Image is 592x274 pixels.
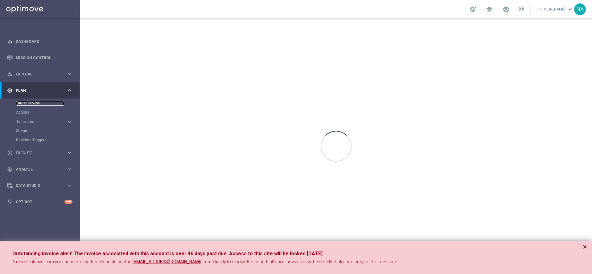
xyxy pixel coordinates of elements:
i: lightbulb [7,199,13,205]
i: keyboard_arrow_right [67,166,72,172]
div: Actions [16,108,80,117]
a: Mission Control [16,50,72,66]
button: Close [583,243,587,251]
a: Streams [16,128,64,133]
div: Plan [7,88,67,93]
span: immediately to resolve the issue. If all open inovices have been settled, please disregard this m... [203,259,398,264]
div: Templates [16,120,67,123]
i: keyboard_arrow_right [67,87,72,93]
i: keyboard_arrow_right [67,150,72,156]
a: [PERSON_NAME]keyboard_arrow_down [537,5,574,14]
div: Data Studio [7,183,67,188]
div: Mission Control [7,50,72,66]
button: gps_fixed Plan keyboard_arrow_right [7,88,73,93]
button: track_changes Analyze keyboard_arrow_right [7,167,73,172]
a: Optibot [16,194,64,210]
div: Execute [7,150,67,156]
strong: Outstanding invoice alert! The invoice associated with this account is over 46 days past due. Acc... [12,251,324,256]
div: NA [574,3,586,15]
i: keyboard_arrow_right [67,119,72,125]
i: play_circle_outline [7,150,13,156]
div: Analyze [7,167,67,172]
span: school [486,6,493,13]
a: Dashboard [16,33,72,50]
div: Templates [16,117,80,126]
span: Analyze [16,167,67,171]
span: A representative from your finance department should contact [12,259,133,264]
div: Dashboard [7,33,72,50]
i: keyboard_arrow_right [67,183,72,188]
div: Explore [7,71,67,77]
span: Templates [16,120,60,123]
div: Streams [16,126,80,135]
span: Data Studio [16,184,67,187]
span: keyboard_arrow_down [567,6,573,13]
a: Actions [16,110,64,115]
button: Templates keyboard_arrow_right [16,119,73,124]
div: Realtime Triggers [16,135,80,145]
a: [EMAIL_ADDRESS][DOMAIN_NAME] [133,259,203,265]
span: Plan [16,89,67,92]
span: Execute [16,151,67,155]
a: Realtime Triggers [16,138,64,143]
i: equalizer [7,39,13,44]
div: +10 [64,200,72,204]
button: Data Studio keyboard_arrow_right [7,183,73,188]
div: Optibot [7,194,72,210]
button: equalizer Dashboard [7,39,73,44]
button: lightbulb Optibot +10 [7,199,73,204]
span: Explore [16,72,67,76]
button: Mission Control [7,55,73,60]
div: Target Groups [16,99,80,108]
i: gps_fixed [7,88,13,93]
i: person_search [7,71,13,77]
button: play_circle_outline Execute keyboard_arrow_right [7,151,73,155]
button: person_search Explore keyboard_arrow_right [7,72,73,77]
i: track_changes [7,167,13,172]
a: Target Groups [16,101,64,106]
i: keyboard_arrow_right [67,71,72,77]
